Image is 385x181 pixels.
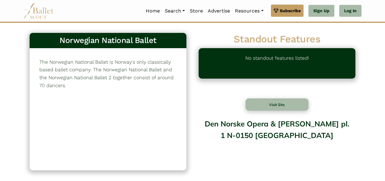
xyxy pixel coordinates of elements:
a: Resources [232,5,266,17]
span: Subscribe [280,7,301,14]
a: Home [143,5,162,17]
h2: Standout Features [199,33,355,46]
img: gem.svg [274,7,279,14]
button: Visit Site [246,98,308,111]
a: Log In [339,5,362,17]
a: Subscribe [271,5,304,17]
a: Search [162,5,187,17]
a: Sign Up [308,5,334,17]
h3: Norwegian National Ballet [34,35,182,46]
p: No standout features listed! [245,54,309,73]
a: Advertise [205,5,232,17]
p: The Norwegian National Ballet is Norway's only classically based ballet company. The Norwegian Na... [39,58,177,89]
div: Den Norske Opera & [PERSON_NAME] pl. 1 N-0150 [GEOGRAPHIC_DATA] [199,115,355,164]
a: Store [187,5,205,17]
